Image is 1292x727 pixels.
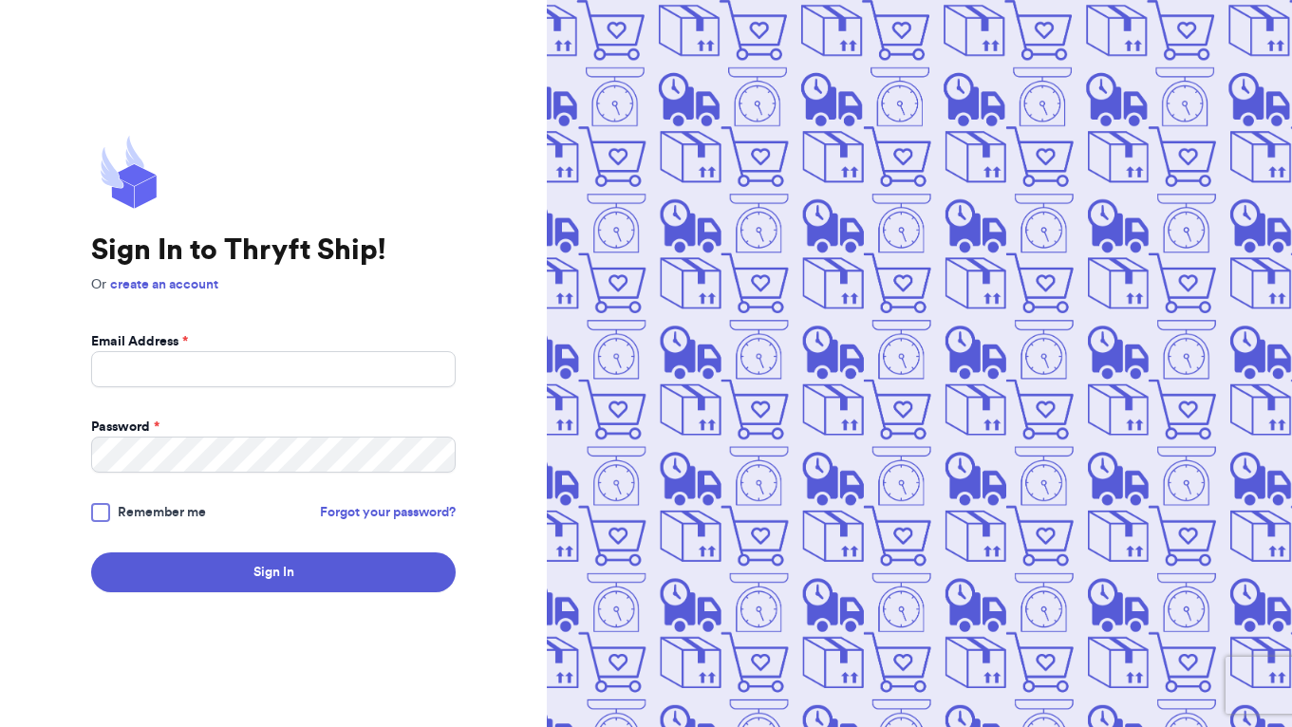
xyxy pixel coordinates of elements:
[118,503,206,522] span: Remember me
[320,503,456,522] a: Forgot your password?
[91,233,456,268] h1: Sign In to Thryft Ship!
[110,278,218,291] a: create an account
[91,332,188,351] label: Email Address
[91,552,456,592] button: Sign In
[91,275,456,294] p: Or
[91,418,159,437] label: Password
